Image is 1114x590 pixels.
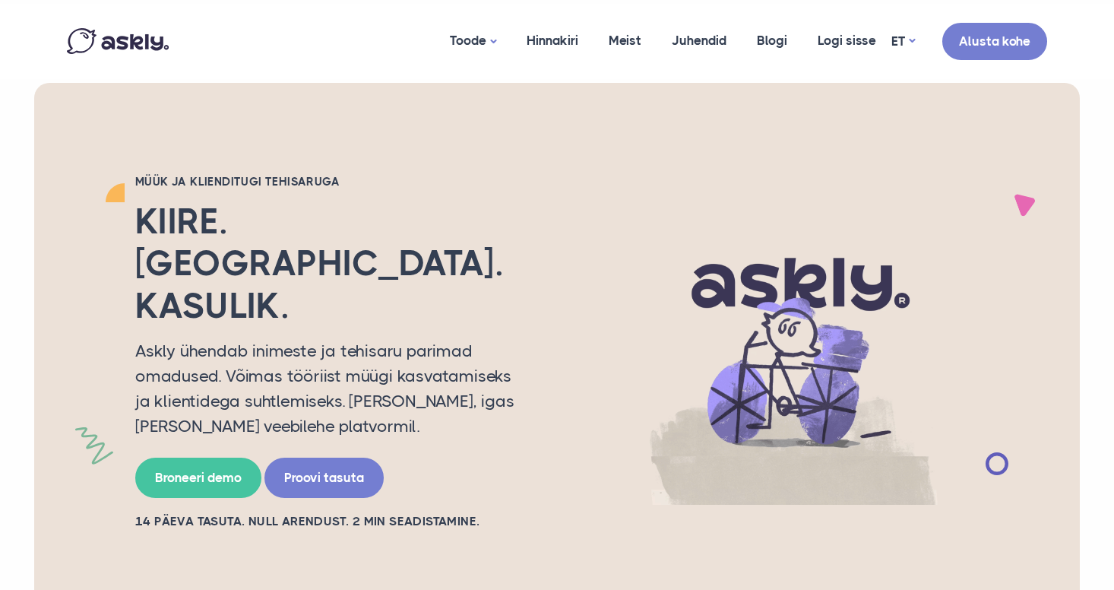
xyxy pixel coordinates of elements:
[135,513,530,530] h2: 14 PÄEVA TASUTA. NULL ARENDUST. 2 MIN SEADISTAMINE.
[593,4,657,78] a: Meist
[553,206,1032,506] img: AI multilingual chat
[135,458,261,498] a: Broneeri demo
[891,30,915,52] a: ET
[135,338,530,439] p: Askly ühendab inimeste ja tehisaru parimad omadused. Võimas tööriist müügi kasvatamiseks ja klien...
[264,458,384,498] a: Proovi tasuta
[942,23,1047,60] a: Alusta kohe
[742,4,802,78] a: Blogi
[511,4,593,78] a: Hinnakiri
[802,4,891,78] a: Logi sisse
[135,201,530,327] h2: Kiire. [GEOGRAPHIC_DATA]. Kasulik.
[657,4,742,78] a: Juhendid
[135,174,530,189] h2: Müük ja klienditugi tehisaruga
[435,4,511,79] a: Toode
[67,28,169,54] img: Askly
